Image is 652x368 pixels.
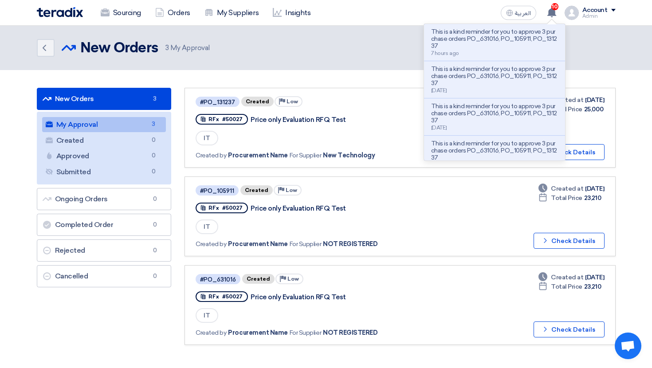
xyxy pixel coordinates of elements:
[431,50,459,56] span: 7 hours ago
[251,116,472,124] div: Price only Evaluation RFQ Test
[148,167,159,176] span: 0
[196,219,218,234] span: IT
[534,144,605,160] button: Check Details
[148,120,159,129] span: 3
[197,3,266,23] a: My Suppliers
[431,103,558,124] p: This is a kind reminder for you to approve 3 purchase orders PO_631016, PO_105911, PO_131237
[196,131,218,145] span: IT
[149,195,160,204] span: 0
[242,274,275,284] span: Created
[290,239,321,249] span: For Supplier
[501,6,536,20] button: العربية
[42,164,166,180] a: Submitted
[37,7,83,17] img: Teradix logo
[582,14,616,19] div: Admin
[149,220,160,229] span: 0
[149,272,160,281] span: 0
[551,184,583,193] span: Created at
[551,273,583,282] span: Created at
[42,149,166,164] a: Approved
[240,185,273,195] span: Created
[431,28,558,50] p: This is a kind reminder for you to approve 3 purchase orders PO_631016, PO_105911, PO_131237
[42,117,166,132] a: My Approval
[431,66,558,87] p: This is a kind reminder for you to approve 3 purchase orders PO_631016, PO_105911, PO_131237
[323,328,377,337] span: NOT REGISTERED
[222,294,243,300] span: #50027
[323,239,377,249] span: NOT REGISTERED
[148,151,159,161] span: 0
[228,151,287,160] span: Procurement Name
[290,328,321,337] span: For Supplier
[149,246,160,255] span: 0
[287,98,298,105] span: Low
[196,151,226,160] span: Created by
[538,273,604,282] div: [DATE]
[538,193,601,203] div: 23,210
[37,239,172,262] a: Rejected0
[431,125,447,131] span: [DATE]
[196,308,218,323] span: IT
[534,233,605,249] button: Check Details
[551,95,583,105] span: Created at
[565,6,579,20] img: profile_test.png
[538,105,603,114] div: 25,000
[251,204,472,212] div: Price only Evaluation RFQ Test
[37,265,172,287] a: Cancelled0
[37,188,172,210] a: Ongoing Orders0
[228,328,287,337] span: Procurement Name
[286,187,297,193] span: Low
[431,87,447,94] span: [DATE]
[538,184,604,193] div: [DATE]
[431,140,558,161] p: This is a kind reminder for you to approve 3 purchase orders PO_631016, PO_105911, PO_131237
[165,43,210,53] span: My Approval
[208,116,219,122] span: RFx
[149,94,160,103] span: 3
[222,205,243,211] span: #50027
[515,10,531,16] span: العربية
[208,205,219,211] span: RFx
[148,3,197,23] a: Orders
[582,7,608,14] div: Account
[196,328,226,337] span: Created by
[208,294,219,300] span: RFx
[287,276,299,282] span: Low
[200,277,236,282] div: #PO_631016
[266,3,318,23] a: Insights
[80,39,158,57] h2: New Orders
[94,3,148,23] a: Sourcing
[290,151,321,160] span: For Supplier
[615,333,641,359] div: Open chat
[251,293,472,301] div: Price only Evaluation RFQ Test
[534,321,605,337] button: Check Details
[37,88,172,110] a: New Orders3
[165,44,169,52] span: 3
[148,136,159,145] span: 0
[323,151,375,160] span: New Technology
[551,3,558,10] span: 10
[538,282,601,291] div: 23,210
[241,97,274,106] span: Created
[37,214,172,236] a: Completed Order0
[42,133,166,148] a: Created
[228,239,287,249] span: Procurement Name
[551,193,582,203] span: Total Price
[538,95,604,105] div: [DATE]
[200,99,235,105] div: #PO_131237
[196,239,226,249] span: Created by
[222,116,243,122] span: #50027
[551,105,582,114] span: Total Price
[551,282,582,291] span: Total Price
[200,188,234,194] div: #PO_105911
